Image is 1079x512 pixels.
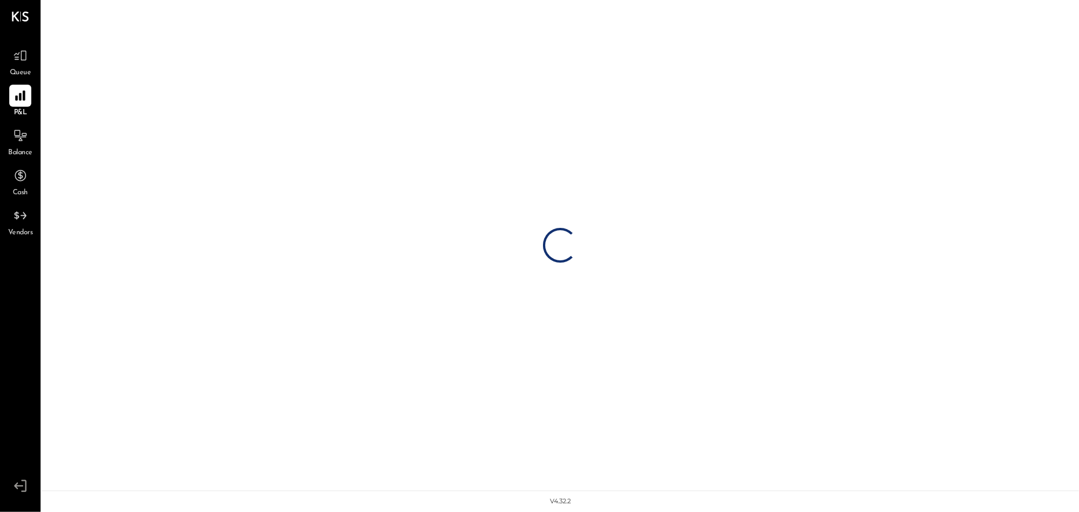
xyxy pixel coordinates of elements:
[10,68,31,78] span: Queue
[1,45,40,78] a: Queue
[1,125,40,158] a: Balance
[1,85,40,118] a: P&L
[13,188,28,198] span: Cash
[8,148,32,158] span: Balance
[1,165,40,198] a: Cash
[8,228,33,238] span: Vendors
[550,497,571,506] div: v 4.32.2
[1,205,40,238] a: Vendors
[14,108,27,118] span: P&L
